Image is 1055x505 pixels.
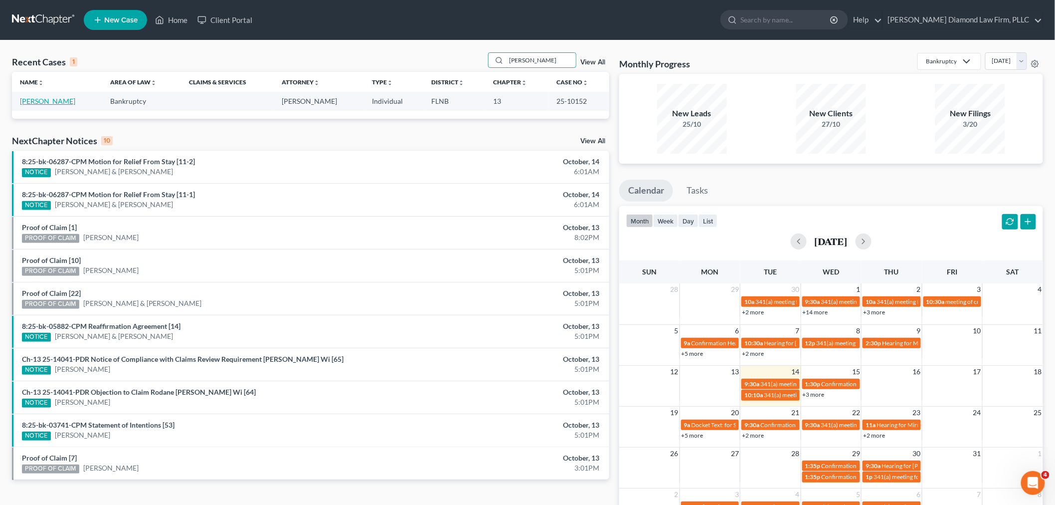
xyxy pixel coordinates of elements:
[702,267,719,276] span: Mon
[740,10,832,29] input: Search by name...
[912,448,922,460] span: 30
[55,331,174,341] a: [PERSON_NAME] & [PERSON_NAME]
[626,214,653,228] button: month
[181,72,274,92] th: Claims & Services
[855,283,861,295] span: 1
[760,421,874,429] span: Confirmation hearing for [PERSON_NAME]
[764,391,860,399] span: 341(a) meeting for [PERSON_NAME]
[805,462,821,470] span: 1:35p
[730,448,740,460] span: 27
[678,180,717,202] a: Tasks
[744,339,763,347] span: 10:30a
[877,298,973,305] span: 341(a) meeting for [PERSON_NAME]
[881,462,959,470] span: Hearing for [PERSON_NAME]
[102,92,181,110] td: Bankruptcy
[22,168,51,177] div: NOTICE
[22,432,51,441] div: NOTICE
[744,298,754,305] span: 10a
[972,448,982,460] span: 31
[20,97,75,105] a: [PERSON_NAME]
[742,350,764,357] a: +2 more
[657,119,727,129] div: 25/10
[506,53,576,67] input: Search by name...
[796,108,866,119] div: New Clients
[972,325,982,337] span: 10
[413,397,599,407] div: 5:01PM
[55,397,110,407] a: [PERSON_NAME]
[730,366,740,378] span: 13
[413,233,599,243] div: 8:02PM
[22,421,175,429] a: 8:25-bk-03741-CPM Statement of Intentions [53]
[314,80,320,86] i: unfold_more
[805,421,820,429] span: 9:30a
[682,350,703,357] a: +5 more
[413,430,599,440] div: 5:01PM
[413,354,599,364] div: October, 13
[764,339,894,347] span: Hearing for [PERSON_NAME] & [PERSON_NAME]
[912,366,922,378] span: 16
[855,325,861,337] span: 8
[976,489,982,501] span: 7
[744,380,759,388] span: 9:30a
[413,387,599,397] div: October, 13
[1042,471,1050,479] span: 4
[413,255,599,265] div: October, 13
[619,180,673,202] a: Calendar
[822,380,935,388] span: Confirmation hearing for [PERSON_NAME]
[22,300,79,309] div: PROOF OF CLAIM
[755,298,852,305] span: 341(a) meeting for [PERSON_NAME]
[744,421,759,429] span: 9:30a
[855,489,861,501] span: 5
[912,407,922,419] span: 23
[55,200,174,210] a: [PERSON_NAME] & [PERSON_NAME]
[274,92,364,110] td: [PERSON_NAME]
[734,325,740,337] span: 6
[1021,471,1045,495] iframe: Intercom live chat
[38,80,44,86] i: unfold_more
[734,489,740,501] span: 3
[22,355,344,363] a: Ch-13 25-14041-PDR Notice of Compliance with Claims Review Requirement [PERSON_NAME] Wi [65]
[883,11,1043,29] a: [PERSON_NAME] Diamond Law Firm, PLLC
[104,16,138,24] span: New Case
[821,298,917,305] span: 341(a) meeting for [PERSON_NAME]
[822,473,936,481] span: Confirmation Hearing for [PERSON_NAME]
[387,80,393,86] i: unfold_more
[791,407,801,419] span: 21
[849,11,882,29] a: Help
[1033,325,1043,337] span: 11
[413,288,599,298] div: October, 13
[795,325,801,337] span: 7
[22,267,79,276] div: PROOF OF CLAIM
[972,407,982,419] span: 24
[863,432,885,439] a: +2 more
[192,11,257,29] a: Client Portal
[670,407,680,419] span: 19
[83,233,139,243] a: [PERSON_NAME]
[22,256,81,264] a: Proof of Claim [10]
[372,78,393,86] a: Typeunfold_more
[803,308,828,316] a: +14 more
[821,421,917,429] span: 341(a) meeting for [PERSON_NAME]
[863,308,885,316] a: +3 more
[22,366,51,375] div: NOTICE
[823,267,839,276] span: Wed
[742,432,764,439] a: +2 more
[22,157,195,166] a: 8:25-bk-06287-CPM Motion for Relief From Stay [11-2]
[70,57,77,66] div: 1
[413,298,599,308] div: 5:01PM
[619,58,690,70] h3: Monthly Progress
[674,325,680,337] span: 5
[791,283,801,295] span: 30
[642,267,657,276] span: Sun
[22,201,51,210] div: NOTICE
[22,399,51,408] div: NOTICE
[413,265,599,275] div: 5:01PM
[805,298,820,305] span: 9:30a
[822,462,996,470] span: Confirmation Hearing for [PERSON_NAME] III & [PERSON_NAME]
[413,420,599,430] div: October, 13
[730,283,740,295] span: 29
[582,80,588,86] i: unfold_more
[926,57,957,65] div: Bankruptcy
[413,190,599,200] div: October, 14
[760,380,909,388] span: 341(a) meeting for [PERSON_NAME] & [PERSON_NAME]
